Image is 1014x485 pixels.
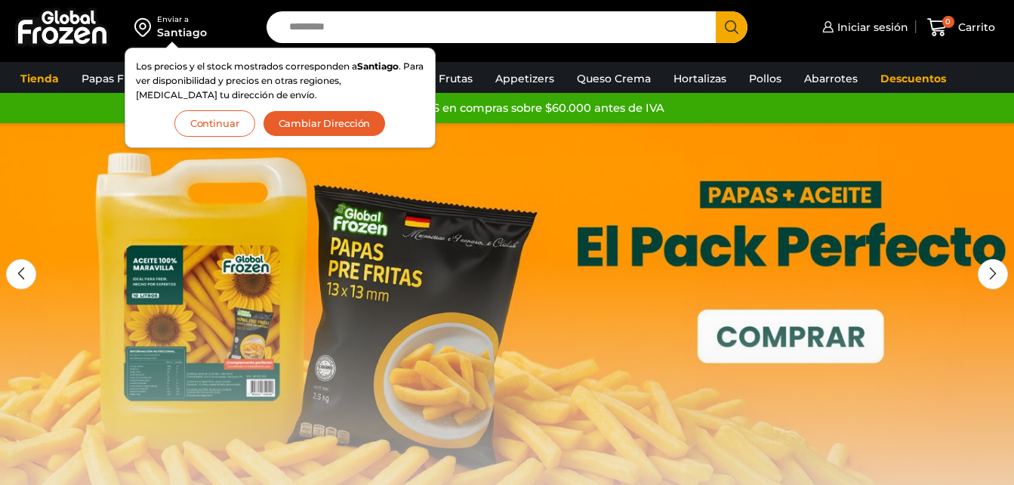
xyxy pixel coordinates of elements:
span: Carrito [954,20,995,35]
a: Abarrotes [797,64,865,93]
a: Pollos [741,64,789,93]
a: Queso Crema [569,64,658,93]
strong: Santiago [357,60,399,72]
button: Continuar [174,110,255,137]
a: Hortalizas [666,64,734,93]
a: Descuentos [873,64,954,93]
button: Search button [716,11,747,43]
a: Iniciar sesión [818,12,908,42]
div: Santiago [157,25,207,40]
button: Cambiar Dirección [263,110,387,137]
a: Papas Fritas [74,64,155,93]
a: 0 Carrito [923,10,999,45]
div: Previous slide [6,259,36,289]
span: 0 [942,16,954,28]
div: Enviar a [157,14,207,25]
div: Next slide [978,259,1008,289]
img: address-field-icon.svg [134,14,157,40]
span: Iniciar sesión [834,20,908,35]
p: Los precios y el stock mostrados corresponden a . Para ver disponibilidad y precios en otras regi... [136,59,424,103]
a: Tienda [13,64,66,93]
a: Appetizers [488,64,562,93]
